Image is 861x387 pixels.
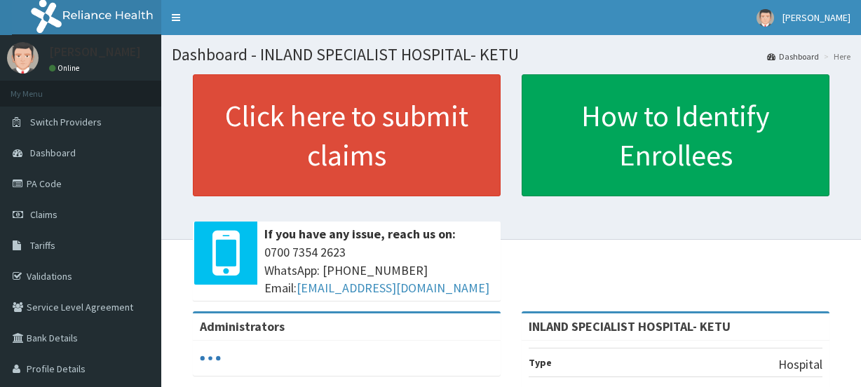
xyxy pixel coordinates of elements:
[30,116,102,128] span: Switch Providers
[767,50,819,62] a: Dashboard
[172,46,850,64] h1: Dashboard - INLAND SPECIALIST HOSPITAL- KETU
[193,74,501,196] a: Click here to submit claims
[782,11,850,24] span: [PERSON_NAME]
[778,355,822,374] p: Hospital
[7,42,39,74] img: User Image
[49,63,83,73] a: Online
[820,50,850,62] li: Here
[264,243,494,297] span: 0700 7354 2623 WhatsApp: [PHONE_NUMBER] Email:
[200,318,285,334] b: Administrators
[522,74,829,196] a: How to Identify Enrollees
[529,318,731,334] strong: INLAND SPECIALIST HOSPITAL- KETU
[30,208,57,221] span: Claims
[200,348,221,369] svg: audio-loading
[529,356,552,369] b: Type
[30,147,76,159] span: Dashboard
[30,239,55,252] span: Tariffs
[297,280,489,296] a: [EMAIL_ADDRESS][DOMAIN_NAME]
[264,226,456,242] b: If you have any issue, reach us on:
[757,9,774,27] img: User Image
[49,46,141,58] p: [PERSON_NAME]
